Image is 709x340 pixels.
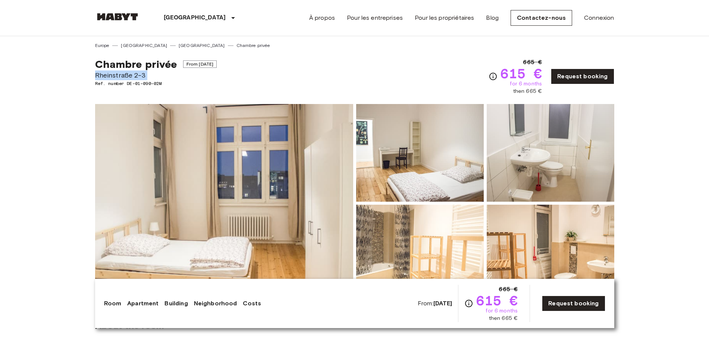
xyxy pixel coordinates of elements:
a: Request booking [542,296,605,311]
a: Pour les entreprises [347,13,403,22]
a: Contactez-nous [511,10,572,26]
a: Apartment [127,299,159,308]
span: then 665 € [513,88,542,95]
span: From: [418,299,452,308]
a: [GEOGRAPHIC_DATA] [179,42,225,49]
span: 615 € [501,67,542,80]
span: 665 € [499,285,518,294]
a: Room [104,299,122,308]
svg: Check cost overview for full price breakdown. Please note that discounts apply to new joiners onl... [489,72,498,81]
a: Neighborhood [194,299,237,308]
a: Connexion [584,13,614,22]
a: À propos [309,13,335,22]
img: Picture of unit DE-01-090-02M [487,104,614,202]
a: Pour les propriétaires [415,13,474,22]
a: Blog [486,13,499,22]
a: Request booking [551,69,614,84]
img: Picture of unit DE-01-090-02M [487,205,614,302]
a: Chambre privée [236,42,270,49]
img: Marketing picture of unit DE-01-090-02M [95,104,353,302]
span: From [DATE] [183,60,217,68]
p: [GEOGRAPHIC_DATA] [164,13,226,22]
span: for 6 months [510,80,542,88]
a: Costs [243,299,261,308]
span: 665 € [523,58,542,67]
img: Habyt [95,13,140,21]
svg: Check cost overview for full price breakdown. Please note that discounts apply to new joiners onl... [464,299,473,308]
a: Building [164,299,188,308]
b: [DATE] [433,300,452,307]
img: Picture of unit DE-01-090-02M [356,104,484,202]
span: Rheinstraße 2-3 [95,70,217,80]
span: Ref. number DE-01-090-02M [95,80,217,87]
a: Europe [95,42,110,49]
a: [GEOGRAPHIC_DATA] [121,42,167,49]
img: Picture of unit DE-01-090-02M [356,205,484,302]
span: 615 € [476,294,518,307]
span: then 665 € [489,315,518,322]
span: for 6 months [486,307,518,315]
span: Chambre privée [95,58,177,70]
